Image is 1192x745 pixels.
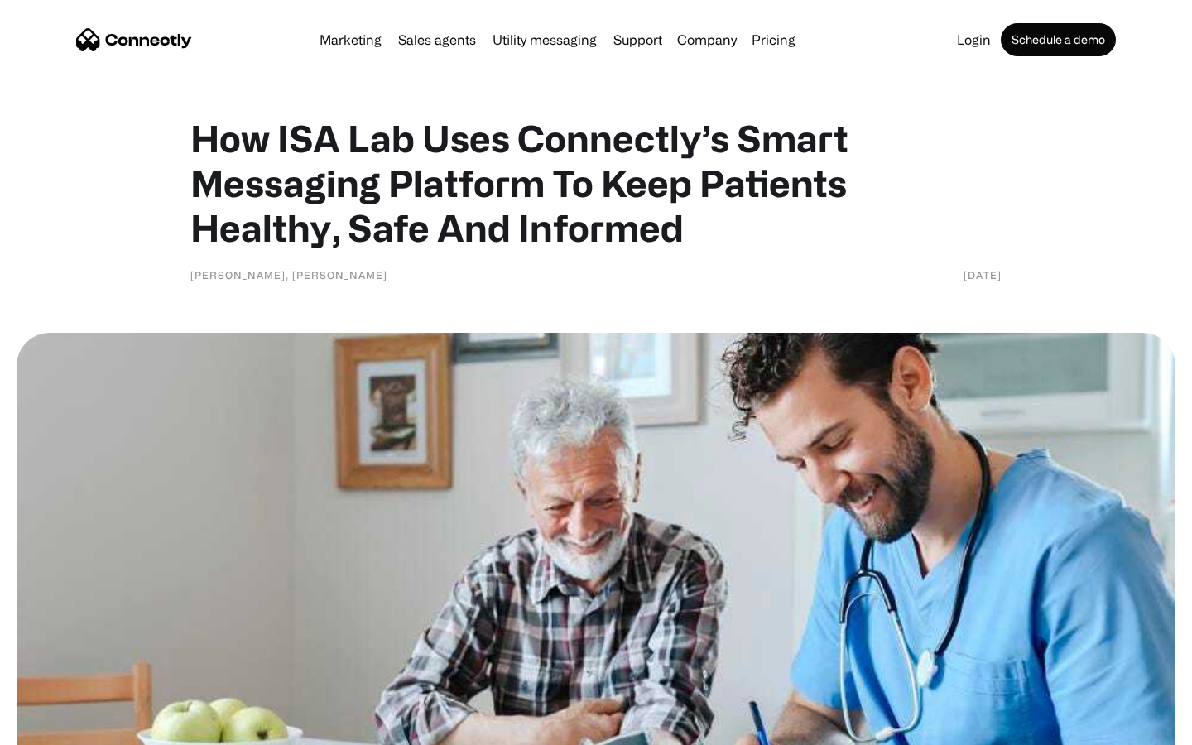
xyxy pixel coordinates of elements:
[1001,23,1116,56] a: Schedule a demo
[33,716,99,739] ul: Language list
[313,33,388,46] a: Marketing
[190,116,1002,250] h1: How ISA Lab Uses Connectly’s Smart Messaging Platform To Keep Patients Healthy, Safe And Informed
[17,716,99,739] aside: Language selected: English
[486,33,603,46] a: Utility messaging
[745,33,802,46] a: Pricing
[190,267,387,283] div: [PERSON_NAME], [PERSON_NAME]
[950,33,997,46] a: Login
[964,267,1002,283] div: [DATE]
[677,28,737,51] div: Company
[607,33,669,46] a: Support
[392,33,483,46] a: Sales agents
